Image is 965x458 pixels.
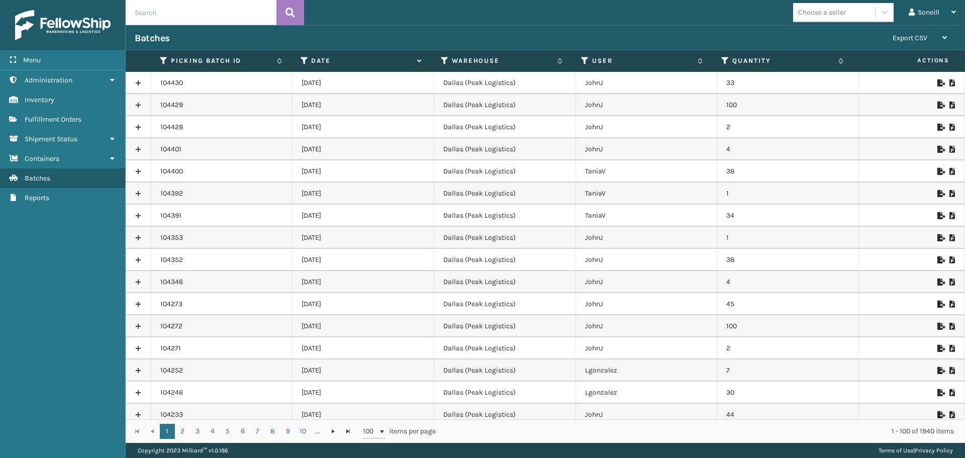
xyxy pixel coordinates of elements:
[293,182,434,205] td: [DATE]
[293,160,434,182] td: [DATE]
[576,315,718,337] td: JohnJ
[434,72,576,94] td: Dallas (Peak Logistics)
[949,345,955,352] i: Print Picklist
[576,72,718,94] td: JohnJ
[717,138,859,160] td: 4
[717,271,859,293] td: 4
[25,96,54,104] span: Inventory
[434,359,576,382] td: Dallas (Peak Logistics)
[937,389,943,396] i: Export to .xls
[879,443,953,458] div: |
[937,102,943,109] i: Export to .xls
[949,367,955,374] i: Print Picklist
[949,124,955,131] i: Print Picklist
[151,160,293,182] td: 104400
[293,249,434,271] td: [DATE]
[717,337,859,359] td: 2
[717,293,859,315] td: 45
[235,424,250,439] a: 6
[293,116,434,138] td: [DATE]
[151,382,293,404] td: 104246
[937,190,943,197] i: Export to .xls
[434,94,576,116] td: Dallas (Peak Logistics)
[937,279,943,286] i: Export to .xls
[434,227,576,249] td: Dallas (Peak Logistics)
[717,116,859,138] td: 2
[893,34,927,42] span: Export CSV
[151,116,293,138] td: 104428
[293,382,434,404] td: [DATE]
[23,56,41,64] span: Menu
[879,447,913,454] a: Terms of Use
[135,32,170,44] h3: Batches
[576,249,718,271] td: JohnJ
[937,79,943,86] i: Export to .xls
[717,205,859,227] td: 34
[937,234,943,241] i: Export to .xls
[220,424,235,439] a: 5
[434,138,576,160] td: Dallas (Peak Logistics)
[949,389,955,396] i: Print Picklist
[434,249,576,271] td: Dallas (Peak Logistics)
[151,72,293,94] td: 104430
[576,227,718,249] td: JohnJ
[576,182,718,205] td: TaniaV
[160,424,175,439] a: 1
[151,138,293,160] td: 104401
[434,271,576,293] td: Dallas (Peak Logistics)
[576,404,718,426] td: JohnJ
[25,135,77,143] span: Shipment Status
[949,146,955,153] i: Print Picklist
[949,190,955,197] i: Print Picklist
[151,315,293,337] td: 104272
[576,359,718,382] td: Lgonzalez
[151,249,293,271] td: 104352
[949,168,955,175] i: Print Picklist
[175,424,190,439] a: 2
[592,56,693,65] label: User
[293,337,434,359] td: [DATE]
[151,94,293,116] td: 104429
[151,404,293,426] td: 104233
[949,102,955,109] i: Print Picklist
[434,160,576,182] td: Dallas (Peak Logistics)
[949,256,955,263] i: Print Picklist
[450,426,954,436] div: 1 - 100 of 1940 items
[576,382,718,404] td: Lgonzalez
[293,72,434,94] td: [DATE]
[949,279,955,286] i: Print Picklist
[293,404,434,426] td: [DATE]
[576,138,718,160] td: JohnJ
[296,424,311,439] a: 10
[293,94,434,116] td: [DATE]
[138,443,228,458] p: Copyright 2023 Milliard™ v 1.0.186
[717,182,859,205] td: 1
[171,56,271,65] label: Picking batch ID
[363,426,378,436] span: 100
[937,411,943,418] i: Export to .xls
[949,79,955,86] i: Print Picklist
[434,382,576,404] td: Dallas (Peak Logistics)
[15,10,111,40] img: logo
[937,212,943,219] i: Export to .xls
[949,301,955,308] i: Print Picklist
[798,7,846,18] div: Choose a seller
[250,424,265,439] a: 7
[205,424,220,439] a: 4
[329,427,337,435] span: Go to the next page
[151,359,293,382] td: 104252
[949,411,955,418] i: Print Picklist
[25,194,49,202] span: Reports
[937,124,943,131] i: Export to .xls
[280,424,296,439] a: 9
[937,256,943,263] i: Export to .xls
[949,234,955,241] i: Print Picklist
[576,160,718,182] td: TaniaV
[293,293,434,315] td: [DATE]
[717,382,859,404] td: 30
[151,205,293,227] td: 104391
[293,138,434,160] td: [DATE]
[293,205,434,227] td: [DATE]
[717,227,859,249] td: 1
[434,182,576,205] td: Dallas (Peak Logistics)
